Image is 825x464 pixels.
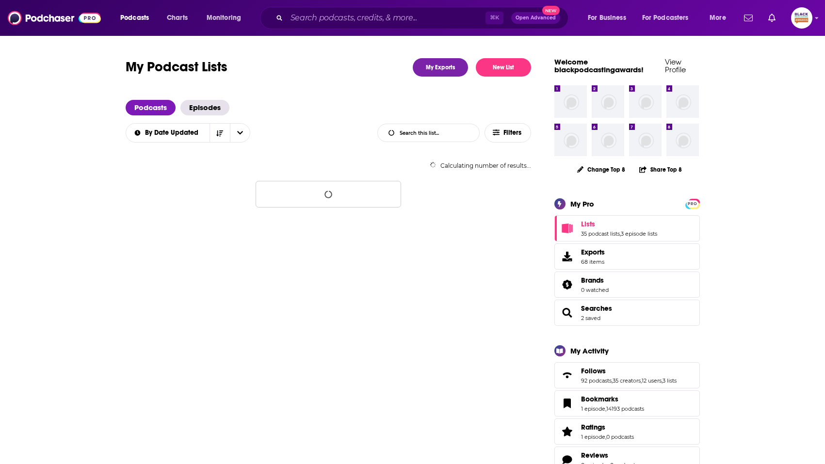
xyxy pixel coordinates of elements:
span: Ratings [554,418,700,445]
button: Open AdvancedNew [511,12,560,24]
a: 12 users [642,377,662,384]
span: , [605,405,606,412]
span: Filters [503,129,523,136]
button: open menu [113,10,162,26]
a: 35 podcast lists [581,230,620,237]
button: open menu [230,124,250,142]
button: open menu [581,10,638,26]
a: Searches [581,304,612,313]
span: Exports [581,248,605,256]
a: Episodes [180,100,229,115]
a: Brands [558,278,577,291]
span: New [542,6,560,15]
button: Loading [256,181,401,208]
img: missing-image.png [592,85,624,118]
span: 68 items [581,258,605,265]
a: Follows [581,367,677,375]
span: Follows [581,367,606,375]
a: 14193 podcasts [606,405,644,412]
span: Open Advanced [516,16,556,20]
button: Show profile menu [791,7,812,29]
span: Logged in as blackpodcastingawards [791,7,812,29]
span: Ratings [581,423,605,432]
a: Ratings [558,425,577,438]
span: Lists [581,220,595,228]
img: missing-image.png [554,124,587,156]
div: Search podcasts, credits, & more... [269,7,578,29]
img: missing-image.png [629,85,662,118]
img: missing-image.png [666,85,699,118]
img: missing-image.png [592,124,624,156]
span: For Podcasters [642,11,689,25]
button: open menu [200,10,254,26]
span: , [612,377,613,384]
span: More [710,11,726,25]
div: My Pro [570,199,594,208]
a: My Exports [413,58,468,77]
div: Calculating number of results... [126,162,531,169]
a: Lists [581,220,657,228]
a: Show notifications dropdown [740,10,757,26]
a: Brands [581,276,609,285]
span: Monitoring [207,11,241,25]
a: 3 lists [663,377,677,384]
a: 2 saved [581,315,600,321]
button: Sort Direction [210,124,230,142]
a: Show notifications dropdown [764,10,779,26]
a: Exports [554,243,700,270]
span: Lists [554,215,700,241]
span: Exports [558,250,577,263]
a: Podcasts [126,100,176,115]
span: Podcasts [120,11,149,25]
a: 1 episode [581,405,605,412]
span: Brands [554,272,700,298]
a: Bookmarks [558,397,577,410]
button: open menu [703,10,738,26]
a: 1 episode [581,433,605,440]
a: Reviews [581,451,638,460]
a: PRO [687,199,698,207]
button: Change Top 8 [571,163,631,176]
h2: Choose List sort [126,123,250,143]
img: missing-image.png [629,124,662,156]
button: New List [476,58,531,77]
span: , [662,377,663,384]
button: Filters [485,123,531,143]
span: Reviews [581,451,608,460]
a: Ratings [581,423,634,432]
a: 0 podcasts [606,433,634,440]
a: 0 watched [581,287,609,293]
a: Charts [161,10,194,26]
span: , [605,433,606,440]
button: Share Top 8 [639,160,682,179]
button: open menu [636,10,703,26]
img: User Profile [791,7,812,29]
img: missing-image.png [666,124,699,156]
span: , [620,230,621,237]
a: Bookmarks [581,395,644,403]
img: missing-image.png [554,85,587,118]
button: open menu [125,129,210,136]
span: , [641,377,642,384]
a: 3 episode lists [621,230,657,237]
span: PRO [687,200,698,208]
span: Bookmarks [554,390,700,416]
div: My Activity [570,346,609,355]
span: Charts [167,11,188,25]
span: For Business [588,11,626,25]
a: Follows [558,368,577,382]
a: View Profile [665,57,686,74]
a: Lists [558,222,577,235]
a: 35 creators [613,377,641,384]
h1: My Podcast Lists [126,58,227,77]
span: By Date Updated [145,129,202,136]
span: Searches [554,300,700,326]
input: Search podcasts, credits, & more... [287,10,485,26]
span: Brands [581,276,604,285]
img: Podchaser - Follow, Share and Rate Podcasts [8,9,101,27]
